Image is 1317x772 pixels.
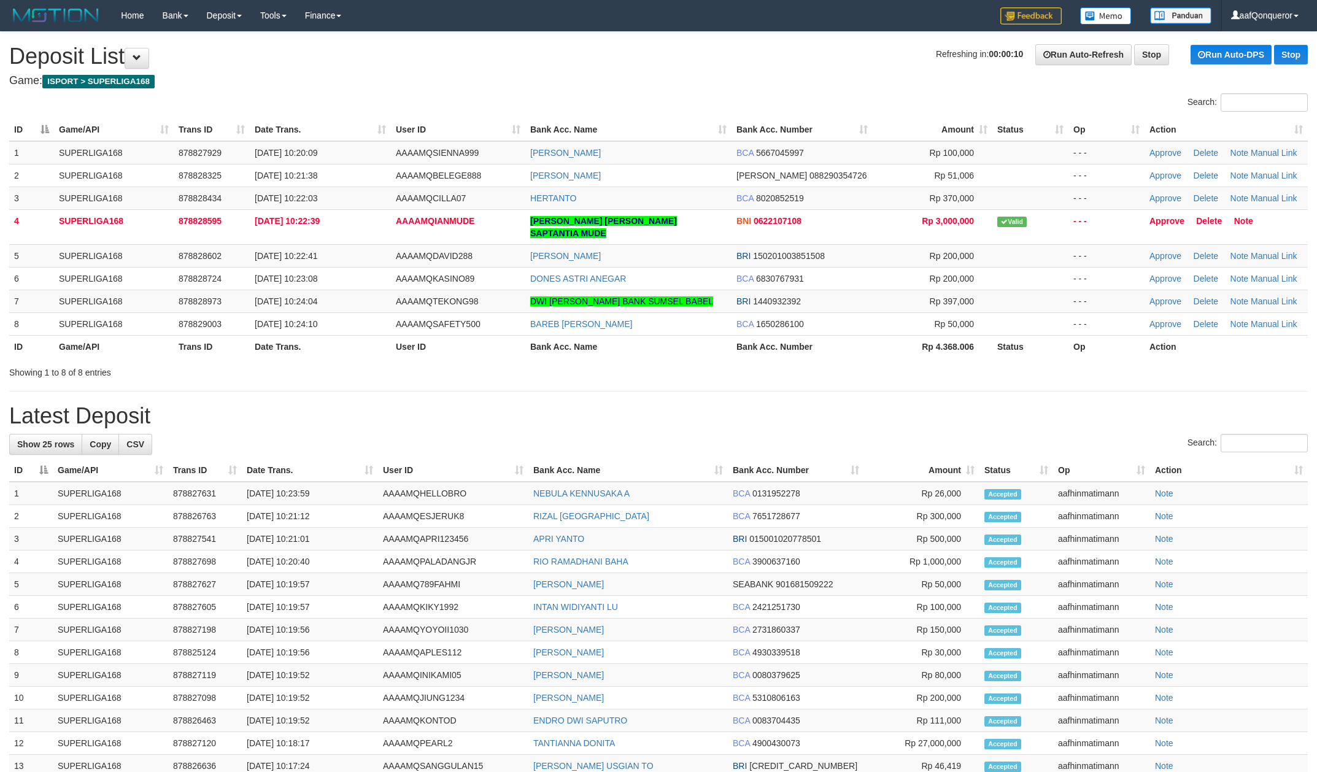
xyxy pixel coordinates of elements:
[378,573,528,596] td: AAAAMQ789FAHMI
[168,687,242,709] td: 878827098
[530,193,576,203] a: HERTANTO
[168,619,242,641] td: 878827198
[533,602,618,612] a: INTAN WIDIYANTI LU
[168,709,242,732] td: 878826463
[1068,118,1145,141] th: Op: activate to sort column ascending
[753,296,801,306] span: Copy 1440932392 to clipboard
[984,603,1021,613] span: Accepted
[752,602,800,612] span: Copy 2421251730 to clipboard
[255,193,317,203] span: [DATE] 10:22:03
[54,118,174,141] th: Game/API: activate to sort column ascending
[864,505,979,528] td: Rp 300,000
[864,573,979,596] td: Rp 50,000
[168,528,242,550] td: 878827541
[930,193,974,203] span: Rp 370,000
[242,709,378,732] td: [DATE] 10:19:52
[1230,171,1249,180] a: Note
[9,505,53,528] td: 2
[255,274,317,284] span: [DATE] 10:23:08
[378,505,528,528] td: AAAAMQESJERUK8
[736,148,754,158] span: BCA
[733,647,750,657] span: BCA
[864,459,979,482] th: Amount: activate to sort column ascending
[733,625,750,635] span: BCA
[752,693,800,703] span: Copy 5310806163 to clipboard
[749,534,821,544] span: Copy 015001020778501 to clipboard
[984,557,1021,568] span: Accepted
[533,693,604,703] a: [PERSON_NAME]
[242,664,378,687] td: [DATE] 10:19:52
[989,49,1023,59] strong: 00:00:10
[753,251,825,261] span: Copy 150201003851508 to clipboard
[1230,148,1249,158] a: Note
[922,216,974,226] span: Rp 3,000,000
[9,187,54,209] td: 3
[1035,44,1132,65] a: Run Auto-Refresh
[118,434,152,455] a: CSV
[54,141,174,164] td: SUPERLIGA168
[530,216,677,238] a: [PERSON_NAME] [PERSON_NAME] SAPTANTIA MUDE
[9,687,53,709] td: 10
[9,596,53,619] td: 6
[396,216,474,226] span: AAAAMQIANMUDE
[42,75,155,88] span: ISPORT > SUPERLIGA168
[179,171,222,180] span: 878828325
[242,482,378,505] td: [DATE] 10:23:59
[873,335,992,358] th: Rp 4.368.006
[864,528,979,550] td: Rp 500,000
[530,171,601,180] a: [PERSON_NAME]
[530,296,713,306] a: DWI [PERSON_NAME] BANK SUMSEL BABEL
[378,687,528,709] td: AAAAMQJIUNG1234
[1194,274,1218,284] a: Delete
[984,489,1021,500] span: Accepted
[53,459,168,482] th: Game/API: activate to sort column ascending
[9,709,53,732] td: 11
[528,459,728,482] th: Bank Acc. Name: activate to sort column ascending
[378,596,528,619] td: AAAAMQKIKY1992
[1155,488,1173,498] a: Note
[378,641,528,664] td: AAAAMQAPLES112
[984,671,1021,681] span: Accepted
[864,596,979,619] td: Rp 100,000
[930,274,974,284] span: Rp 200,000
[752,557,800,566] span: Copy 3900637160 to clipboard
[53,709,168,732] td: SUPERLIGA168
[530,148,601,158] a: [PERSON_NAME]
[378,619,528,641] td: AAAAMQYOYOII1030
[732,335,873,358] th: Bank Acc. Number
[53,619,168,641] td: SUPERLIGA168
[1068,164,1145,187] td: - - -
[250,118,391,141] th: Date Trans.: activate to sort column ascending
[1000,7,1062,25] img: Feedback.jpg
[733,602,750,612] span: BCA
[934,319,974,329] span: Rp 50,000
[533,511,649,521] a: RIZAL [GEOGRAPHIC_DATA]
[54,164,174,187] td: SUPERLIGA168
[378,550,528,573] td: AAAAMQPALADANGJR
[9,573,53,596] td: 5
[1053,528,1150,550] td: aafhinmatimann
[997,217,1027,227] span: Valid transaction
[9,244,54,267] td: 5
[174,118,250,141] th: Trans ID: activate to sort column ascending
[1068,335,1145,358] th: Op
[242,641,378,664] td: [DATE] 10:19:56
[1230,274,1249,284] a: Note
[9,335,54,358] th: ID
[732,118,873,141] th: Bank Acc. Number: activate to sort column ascending
[54,312,174,335] td: SUPERLIGA168
[984,580,1021,590] span: Accepted
[776,579,833,589] span: Copy 901681509222 to clipboard
[391,118,525,141] th: User ID: activate to sort column ascending
[1155,670,1173,680] a: Note
[9,141,54,164] td: 1
[54,209,174,244] td: SUPERLIGA168
[1149,274,1181,284] a: Approve
[809,171,867,180] span: Copy 088290354726 to clipboard
[1221,93,1308,112] input: Search:
[1053,619,1150,641] td: aafhinmatimann
[396,319,481,329] span: AAAAMQSAFETY500
[378,664,528,687] td: AAAAMQINIKAMI05
[242,459,378,482] th: Date Trans.: activate to sort column ascending
[90,439,111,449] span: Copy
